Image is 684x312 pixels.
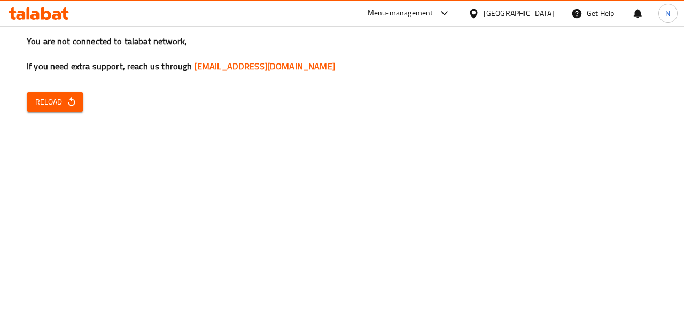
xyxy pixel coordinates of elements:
span: Reload [35,95,75,109]
h3: You are not connected to talabat network, If you need extra support, reach us through [27,35,657,73]
button: Reload [27,92,83,112]
a: [EMAIL_ADDRESS][DOMAIN_NAME] [195,58,335,74]
div: [GEOGRAPHIC_DATA] [484,7,554,19]
div: Menu-management [368,7,433,20]
span: N [665,7,670,19]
